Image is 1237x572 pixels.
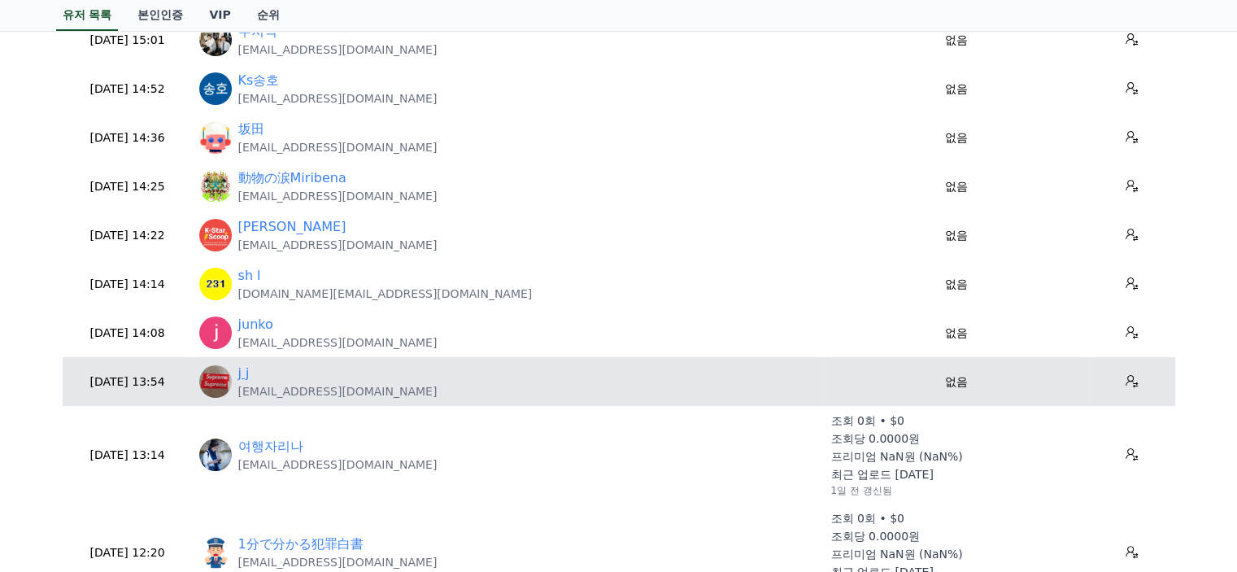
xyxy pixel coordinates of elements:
p: [EMAIL_ADDRESS][DOMAIN_NAME] [238,383,438,400]
a: sh l [238,266,261,286]
img: https://lh3.googleusercontent.com/a/ACg8ocJra-B2BgVVdBZBcBMN6P9xkfg-hedUyZgNnOoUmHIkcodcHPA=s96-c [199,439,232,471]
a: junko [238,315,273,334]
img: https://lh3.googleusercontent.com/a/ACg8ocJ93MoCI7DWrAza8p3ae0WLLF831P6bG19hhBRyHObCEdTzJus=s96-c [199,536,232,569]
p: [DATE] 12:20 [69,544,186,561]
p: 없음 [830,227,1082,244]
a: [PERSON_NAME] [238,217,346,237]
p: [EMAIL_ADDRESS][DOMAIN_NAME] [238,237,438,253]
a: Settings [210,456,312,497]
p: 없음 [830,373,1082,391]
img: https://lh3.googleusercontent.com/a/ACg8ocLQtvxSUZH6SR4sLhTAWuhS0pxbBHMQ3nXwAIRTpR8LvE9t7vU=s96-c [199,121,232,154]
p: [DATE] 14:52 [69,81,186,98]
p: [EMAIL_ADDRESS][DOMAIN_NAME] [238,139,438,155]
p: [EMAIL_ADDRESS][DOMAIN_NAME] [238,188,438,204]
a: Home [5,456,107,497]
img: https://cdn.creward.net/profile/user/YY08Aug 21, 2025142600_7939023690d665fdcdb87e634131103905069... [199,219,232,251]
p: [DATE] 14:25 [69,178,186,195]
img: https://lh3.googleusercontent.com/a/ACg8ocKi95t67u3FXjoODM9rH6X8oJyjH_ZKeMf_IirBYw9NS-peQleL=s96-c [199,365,232,398]
p: 없음 [830,178,1082,195]
img: http://k.kakaocdn.net/dn/c8TITs/btsK2YbZuCK/sdMdsmMGrLDRko5h2u6Ae0/img_640x640.jpg [199,24,232,56]
p: [EMAIL_ADDRESS][DOMAIN_NAME] [238,41,438,58]
p: 프리미엄 NaN원 (NaN%) [830,448,962,465]
img: https://lh3.googleusercontent.com/a/ACg8ocLTI_f5jBeVbLiK7PKB5flhLelRvGjZclcfeok4OhZ9maxTRQ=s96-c [199,72,232,105]
p: 최근 업로드 [DATE] [830,466,933,482]
p: 없음 [830,81,1082,98]
p: [DATE] 13:54 [69,373,186,391]
a: 여행자리나 [238,437,303,456]
p: [DATE] 14:14 [69,276,186,293]
p: [EMAIL_ADDRESS][DOMAIN_NAME] [238,554,438,570]
p: [DATE] 14:08 [69,325,186,342]
a: j j [238,364,250,383]
span: Settings [241,481,281,494]
a: 우지석 [238,22,277,41]
img: https://lh3.googleusercontent.com/a/ACg8ocKVhAd2puOSpdpjeneIKuur8tEbittZRmsKVo8NAGIsHb1xVEA_=s96-c [199,170,232,203]
p: [DOMAIN_NAME][EMAIL_ADDRESS][DOMAIN_NAME] [238,286,533,302]
p: 없음 [830,325,1082,342]
p: [DATE] 14:36 [69,129,186,146]
a: Ks송호 [238,71,280,90]
p: 없음 [830,276,1082,293]
a: 坂田 [238,120,264,139]
p: [DATE] 14:22 [69,227,186,244]
p: [DATE] 15:01 [69,32,186,49]
p: [DATE] 13:14 [69,447,186,464]
p: 1일 전 갱신됨 [830,484,891,497]
span: Messages [135,482,183,495]
a: 1分で分かる犯罪白書 [238,535,364,554]
p: 프리미엄 NaN원 (NaN%) [830,546,962,562]
a: Messages [107,456,210,497]
p: [EMAIL_ADDRESS][DOMAIN_NAME] [238,456,438,473]
p: 조회당 0.0000원 [830,528,919,544]
p: [EMAIL_ADDRESS][DOMAIN_NAME] [238,334,438,351]
img: https://lh3.googleusercontent.com/a/ACg8ocLJSFqjMffOc-L1TuEmnO2989I9ZorxNwdYXrWoZaGJUaEfXQ=s96-c [199,317,232,349]
p: 조회 0회 • $0 [830,510,904,526]
a: 動物の涙Miribena [238,168,346,188]
span: Home [41,481,70,494]
img: https://lh3.googleusercontent.com/a/ACg8ocIwayYwhQ6RB8u1pobnwemA3WBcVsXTCRblq0bRBSxKj4b-6cs=s96-c [199,268,232,300]
p: 없음 [830,129,1082,146]
p: 없음 [830,32,1082,49]
p: 조회당 0.0000원 [830,430,919,447]
p: [EMAIL_ADDRESS][DOMAIN_NAME] [238,90,438,107]
p: 조회 0회 • $0 [830,413,904,429]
